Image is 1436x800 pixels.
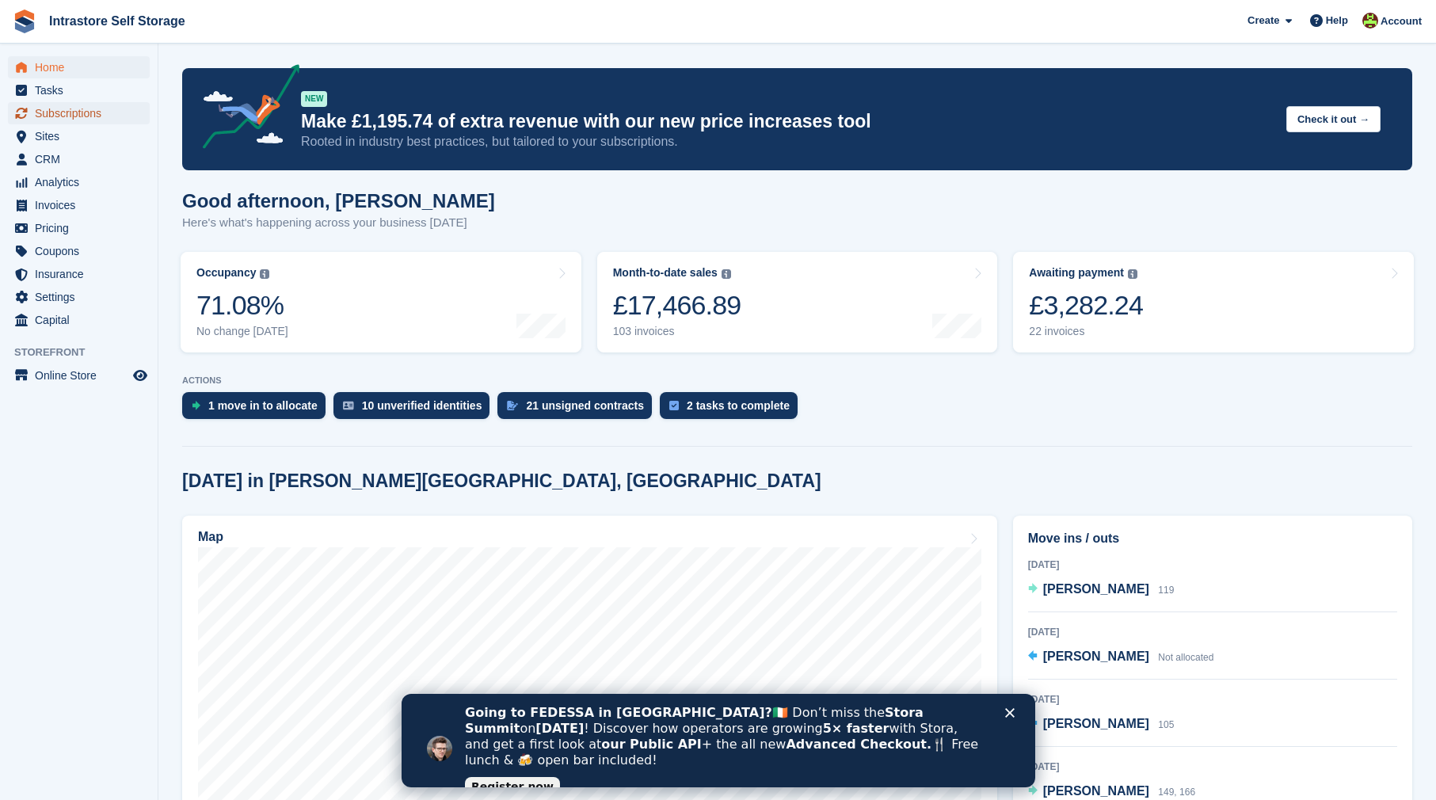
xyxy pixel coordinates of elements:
[301,91,327,107] div: NEW
[8,286,150,308] a: menu
[8,171,150,193] a: menu
[613,325,741,338] div: 103 invoices
[1247,13,1279,29] span: Create
[1043,650,1149,663] span: [PERSON_NAME]
[8,125,150,147] a: menu
[722,269,731,279] img: icon-info-grey-7440780725fd019a000dd9b08b2336e03edf1995a4989e88bcd33f0948082b44.svg
[604,14,619,24] div: Close
[8,240,150,262] a: menu
[1028,625,1397,639] div: [DATE]
[192,401,200,410] img: move_ins_to_allocate_icon-fdf77a2bb77ea45bf5b3d319d69a93e2d87916cf1d5bf7949dd705db3b84f3ca.svg
[526,399,644,412] div: 21 unsigned contracts
[35,148,130,170] span: CRM
[35,79,130,101] span: Tasks
[198,530,223,544] h2: Map
[1028,760,1397,774] div: [DATE]
[1158,787,1195,798] span: 149, 166
[1028,558,1397,572] div: [DATE]
[182,190,495,211] h1: Good afternoon, [PERSON_NAME]
[1029,289,1143,322] div: £3,282.24
[182,214,495,232] p: Here's what's happening across your business [DATE]
[35,194,130,216] span: Invoices
[182,392,333,427] a: 1 move in to allocate
[35,364,130,387] span: Online Store
[497,392,660,427] a: 21 unsigned contracts
[196,325,288,338] div: No change [DATE]
[402,694,1035,787] iframe: Intercom live chat banner
[35,125,130,147] span: Sites
[1043,582,1149,596] span: [PERSON_NAME]
[43,8,192,34] a: Intrastore Self Storage
[182,375,1412,386] p: ACTIONS
[208,399,318,412] div: 1 move in to allocate
[507,401,518,410] img: contract_signature_icon-13c848040528278c33f63329250d36e43548de30e8caae1d1a13099fd9432cc5.svg
[181,252,581,352] a: Occupancy 71.08% No change [DATE]
[1158,652,1213,663] span: Not allocated
[1158,585,1174,596] span: 119
[189,64,300,154] img: price-adjustments-announcement-icon-8257ccfd72463d97f412b2fc003d46551f7dbcb40ab6d574587a9cd5c0d94...
[8,148,150,170] a: menu
[8,194,150,216] a: menu
[613,289,741,322] div: £17,466.89
[669,401,679,410] img: task-75834270c22a3079a89374b754ae025e5fb1db73e45f91037f5363f120a921f8.svg
[1128,269,1137,279] img: icon-info-grey-7440780725fd019a000dd9b08b2336e03edf1995a4989e88bcd33f0948082b44.svg
[35,263,130,285] span: Insurance
[8,263,150,285] a: menu
[35,309,130,331] span: Capital
[8,56,150,78] a: menu
[1028,647,1214,668] a: [PERSON_NAME] Not allocated
[1028,580,1175,600] a: [PERSON_NAME] 119
[1028,714,1175,735] a: [PERSON_NAME] 105
[35,171,130,193] span: Analytics
[13,10,36,33] img: stora-icon-8386f47178a22dfd0bd8f6a31ec36ba5ce8667c1dd55bd0f319d3a0aa187defe.svg
[333,392,498,427] a: 10 unverified identities
[1158,719,1174,730] span: 105
[1029,266,1124,280] div: Awaiting payment
[35,56,130,78] span: Home
[131,366,150,385] a: Preview store
[8,309,150,331] a: menu
[1043,717,1149,730] span: [PERSON_NAME]
[1013,252,1414,352] a: Awaiting payment £3,282.24 22 invoices
[362,399,482,412] div: 10 unverified identities
[8,364,150,387] a: menu
[196,266,256,280] div: Occupancy
[182,470,821,492] h2: [DATE] in [PERSON_NAME][GEOGRAPHIC_DATA], [GEOGRAPHIC_DATA]
[8,217,150,239] a: menu
[35,102,130,124] span: Subscriptions
[1326,13,1348,29] span: Help
[8,102,150,124] a: menu
[301,110,1274,133] p: Make £1,195.74 of extra revenue with our new price increases tool
[35,240,130,262] span: Coupons
[301,133,1274,150] p: Rooted in industry best practices, but tailored to your subscriptions.
[1043,784,1149,798] span: [PERSON_NAME]
[14,345,158,360] span: Storefront
[1029,325,1143,338] div: 22 invoices
[1028,529,1397,548] h2: Move ins / outs
[260,269,269,279] img: icon-info-grey-7440780725fd019a000dd9b08b2336e03edf1995a4989e88bcd33f0948082b44.svg
[343,401,354,410] img: verify_identity-adf6edd0f0f0b5bbfe63781bf79b02c33cf7c696d77639b501bdc392416b5a36.svg
[613,266,718,280] div: Month-to-date sales
[1028,692,1397,707] div: [DATE]
[1362,13,1378,29] img: Emily Clark
[8,79,150,101] a: menu
[1286,106,1381,132] button: Check it out →
[687,399,790,412] div: 2 tasks to complete
[35,286,130,308] span: Settings
[63,83,158,102] a: Register now
[35,217,130,239] span: Pricing
[1381,13,1422,29] span: Account
[597,252,998,352] a: Month-to-date sales £17,466.89 103 invoices
[196,289,288,322] div: 71.08%
[660,392,806,427] a: 2 tasks to complete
